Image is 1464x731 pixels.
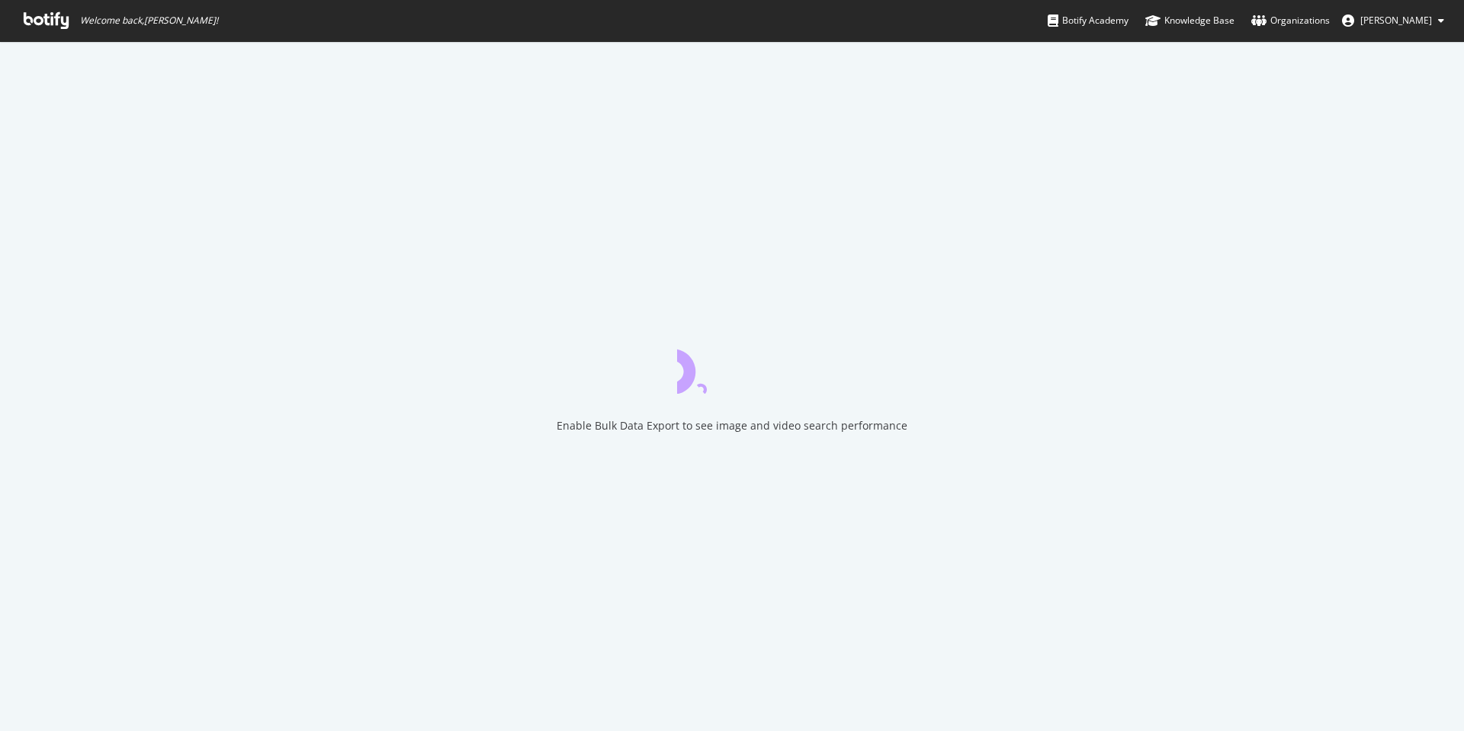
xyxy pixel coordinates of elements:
[1360,14,1432,27] span: Colin Ma
[677,339,787,394] div: animation
[1330,8,1456,33] button: [PERSON_NAME]
[1145,13,1234,28] div: Knowledge Base
[1251,13,1330,28] div: Organizations
[80,14,218,27] span: Welcome back, [PERSON_NAME] !
[1048,13,1128,28] div: Botify Academy
[557,418,907,433] div: Enable Bulk Data Export to see image and video search performance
